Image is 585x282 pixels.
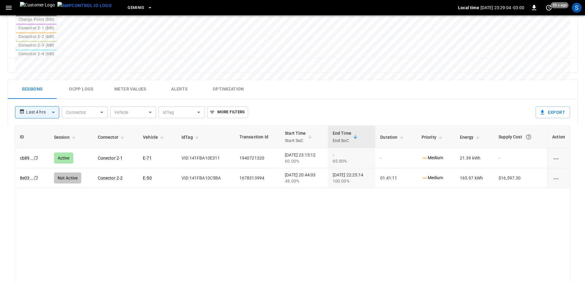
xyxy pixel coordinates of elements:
button: Optimization [204,79,253,99]
span: Priority [422,133,444,141]
th: Action [547,126,570,148]
span: End TimeEnd SoC [333,129,359,144]
span: Duration [380,133,405,141]
div: Last 4 hrs [26,106,59,118]
div: 48.00% [285,178,323,184]
button: Sessions [8,79,57,99]
span: 50 s ago [551,2,569,8]
th: ID [15,126,49,148]
p: Local time [458,5,479,11]
button: Export [536,106,570,118]
p: End SoC [333,137,351,144]
img: Customer Logo [20,2,55,14]
img: ampcontrol.io logo [57,2,112,10]
div: End Time [333,129,351,144]
th: Transaction Id [235,126,280,148]
button: Geminis [125,2,155,14]
span: IdTag [182,133,201,141]
div: Supply Cost [499,131,542,142]
div: Start Time [285,129,306,144]
button: The cost of your charging session based on your supply rates [523,131,534,142]
table: sessions table [15,126,570,188]
span: Energy [460,133,482,141]
span: Session [54,133,78,141]
div: 100.00% [333,178,371,184]
button: Ocpp logs [57,79,106,99]
div: charging session options [552,155,565,161]
span: Geminis [128,4,144,11]
button: set refresh interval [544,3,554,13]
button: More Filters [207,106,248,118]
div: charging session options [552,175,565,181]
button: Meter Values [106,79,155,99]
span: Vehicle [143,133,166,141]
button: Alerts [155,79,204,99]
div: profile-icon [572,3,582,13]
span: Start TimeStart SoC [285,129,314,144]
p: [DATE] 23:29:04 -03:00 [480,5,524,11]
p: Start SoC [285,137,306,144]
span: Connector [98,133,126,141]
